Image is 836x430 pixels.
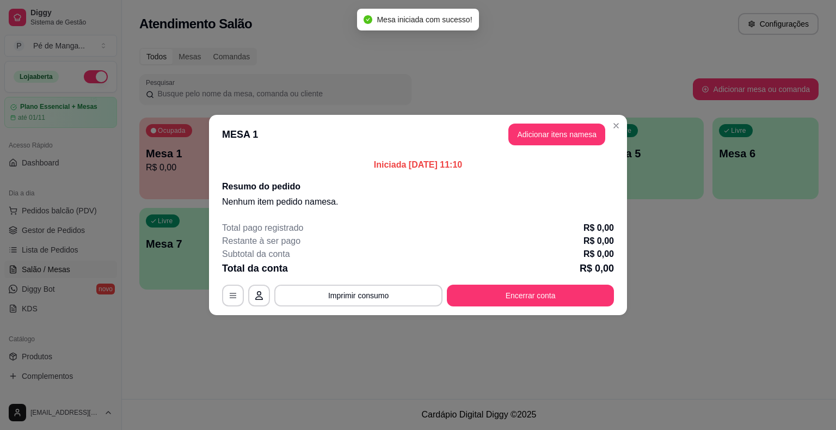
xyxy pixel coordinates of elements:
[222,222,303,235] p: Total pago registrado
[222,158,614,171] p: Iniciada [DATE] 11:10
[222,261,288,276] p: Total da conta
[222,235,300,248] p: Restante à ser pago
[377,15,472,24] span: Mesa iniciada com sucesso!
[222,195,614,208] p: Nenhum item pedido na mesa .
[364,15,372,24] span: check-circle
[607,117,625,134] button: Close
[447,285,614,306] button: Encerrar conta
[222,180,614,193] h2: Resumo do pedido
[580,261,614,276] p: R$ 0,00
[583,248,614,261] p: R$ 0,00
[508,124,605,145] button: Adicionar itens namesa
[583,222,614,235] p: R$ 0,00
[274,285,442,306] button: Imprimir consumo
[222,248,290,261] p: Subtotal da conta
[209,115,627,154] header: MESA 1
[583,235,614,248] p: R$ 0,00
